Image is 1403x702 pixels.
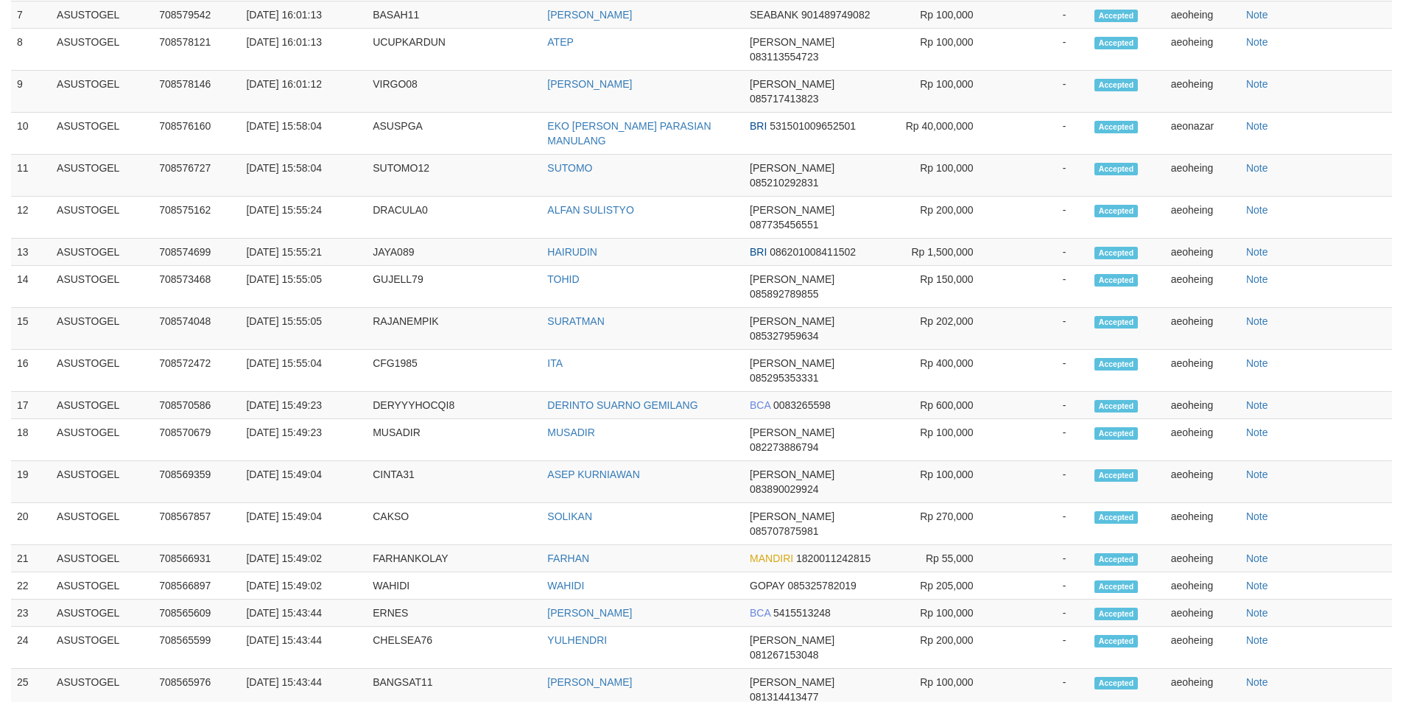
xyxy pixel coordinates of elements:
a: [PERSON_NAME] [547,78,632,90]
a: [PERSON_NAME] [547,676,632,688]
span: Accepted [1094,677,1139,689]
a: MUSADIR [547,427,595,438]
td: aeoheing [1165,266,1240,308]
a: FARHAN [547,552,589,564]
td: - [996,600,1089,627]
td: Rp 200,000 [878,197,995,239]
td: [DATE] 15:49:23 [240,392,367,419]
td: GUJELL79 [367,266,541,308]
td: [DATE] 15:49:23 [240,419,367,461]
td: 708578121 [153,29,240,71]
span: 085717413823 [750,93,818,105]
a: ITA [547,357,563,369]
span: 085707875981 [750,525,818,537]
td: [DATE] 15:55:05 [240,266,367,308]
td: [DATE] 15:49:02 [240,545,367,572]
td: aeoheing [1165,350,1240,392]
span: Accepted [1094,205,1139,217]
span: Accepted [1094,37,1139,49]
td: WAHIDI [367,572,541,600]
span: 087735456551 [750,219,818,231]
td: Rp 100,000 [878,155,995,197]
td: [DATE] 15:49:04 [240,461,367,503]
a: SOLIKAN [547,510,592,522]
td: 23 [11,600,51,627]
td: JAYA089 [367,239,541,266]
td: 14 [11,266,51,308]
td: ASUSTOGEL [51,572,153,600]
td: aeoheing [1165,545,1240,572]
td: - [996,1,1089,29]
td: 11 [11,155,51,197]
a: WAHIDI [547,580,584,592]
span: 085295353331 [750,372,818,384]
td: [DATE] 16:01:13 [240,1,367,29]
span: [PERSON_NAME] [750,357,834,369]
td: 9 [11,71,51,113]
a: ALFAN SULISTYO [547,204,633,216]
td: - [996,113,1089,155]
td: CHELSEA76 [367,627,541,669]
span: [PERSON_NAME] [750,78,834,90]
span: Accepted [1094,553,1139,566]
td: 13 [11,239,51,266]
td: ASUSPGA [367,113,541,155]
td: - [996,71,1089,113]
a: Note [1246,120,1268,132]
td: 708576727 [153,155,240,197]
span: Accepted [1094,635,1139,647]
a: [PERSON_NAME] [547,9,632,21]
span: Accepted [1094,511,1139,524]
span: [PERSON_NAME] [750,162,834,174]
span: Accepted [1094,10,1139,22]
span: [PERSON_NAME] [750,634,834,646]
a: Note [1246,399,1268,411]
a: Note [1246,510,1268,522]
td: Rp 100,000 [878,71,995,113]
td: ASUSTOGEL [51,600,153,627]
span: Accepted [1094,400,1139,413]
td: [DATE] 16:01:12 [240,71,367,113]
td: Rp 100,000 [878,29,995,71]
td: - [996,572,1089,600]
td: Rp 150,000 [878,266,995,308]
td: DERYYYHOCQI8 [367,392,541,419]
td: [DATE] 16:01:13 [240,29,367,71]
td: 708579542 [153,1,240,29]
td: ASUSTOGEL [51,155,153,197]
span: BRI [750,120,767,132]
td: 708578146 [153,71,240,113]
td: FARHANKOLAY [367,545,541,572]
span: [PERSON_NAME] [750,510,834,522]
a: Note [1246,273,1268,285]
a: TOHID [547,273,579,285]
a: SURATMAN [547,315,605,327]
td: Rp 100,000 [878,600,995,627]
a: Note [1246,204,1268,216]
td: 708570586 [153,392,240,419]
td: - [996,419,1089,461]
td: 708570679 [153,419,240,461]
span: 085892789855 [750,288,818,300]
td: ASUSTOGEL [51,545,153,572]
td: - [996,308,1089,350]
span: GOPAY [750,580,784,592]
td: - [996,461,1089,503]
td: ASUSTOGEL [51,113,153,155]
a: Note [1246,607,1268,619]
td: UCUPKARDUN [367,29,541,71]
td: - [996,350,1089,392]
td: Rp 205,000 [878,572,995,600]
td: ASUSTOGEL [51,461,153,503]
td: ASUSTOGEL [51,197,153,239]
td: aeoheing [1165,419,1240,461]
a: Note [1246,36,1268,48]
span: 085327959634 [750,330,818,342]
span: 5415513248 [773,607,831,619]
td: ERNES [367,600,541,627]
a: DERINTO SUARNO GEMILANG [547,399,697,411]
td: 24 [11,627,51,669]
td: aeoheing [1165,197,1240,239]
td: - [996,627,1089,669]
td: CAKSO [367,503,541,545]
